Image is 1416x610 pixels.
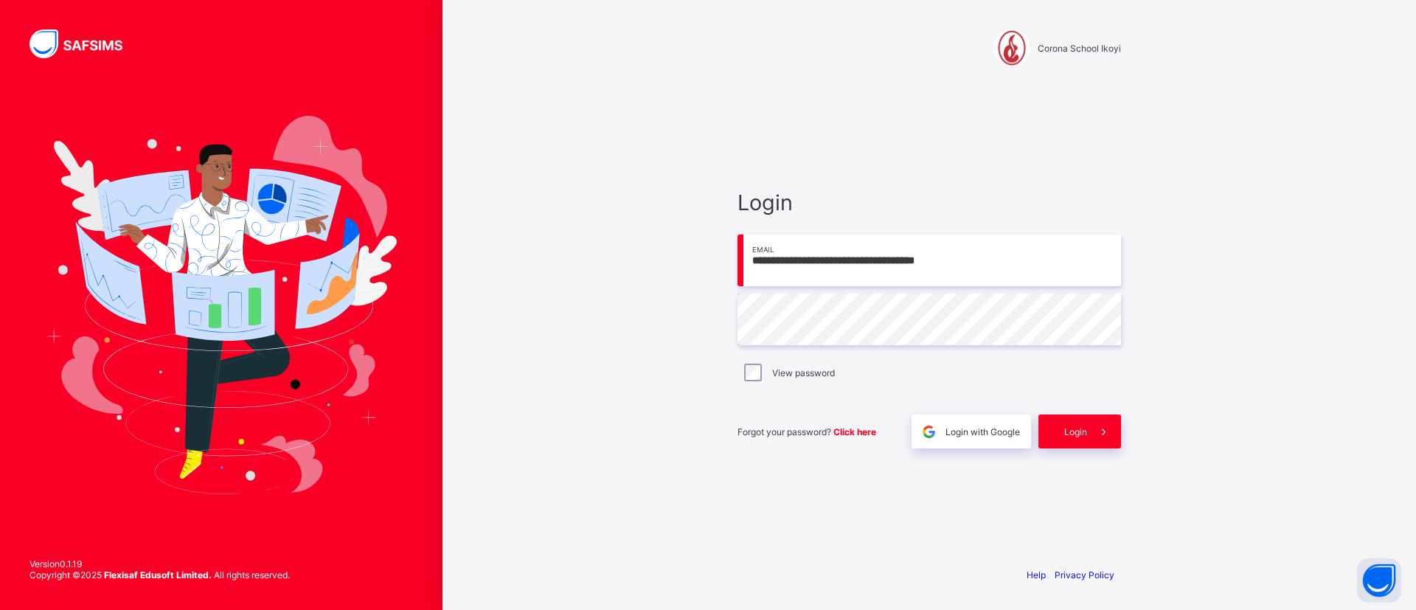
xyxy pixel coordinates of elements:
[46,116,397,493] img: Hero Image
[920,423,937,440] img: google.396cfc9801f0270233282035f929180a.svg
[29,558,290,569] span: Version 0.1.19
[833,426,876,437] a: Click here
[737,190,1121,215] span: Login
[29,30,140,58] img: SAFSIMS Logo
[29,569,290,580] span: Copyright © 2025 All rights reserved.
[1038,43,1121,54] span: Corona School Ikoyi
[737,426,876,437] span: Forgot your password?
[772,367,835,378] label: View password
[1064,426,1087,437] span: Login
[1357,558,1401,603] button: Open asap
[104,569,212,580] strong: Flexisaf Edusoft Limited.
[1027,569,1046,580] a: Help
[1055,569,1114,580] a: Privacy Policy
[945,426,1020,437] span: Login with Google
